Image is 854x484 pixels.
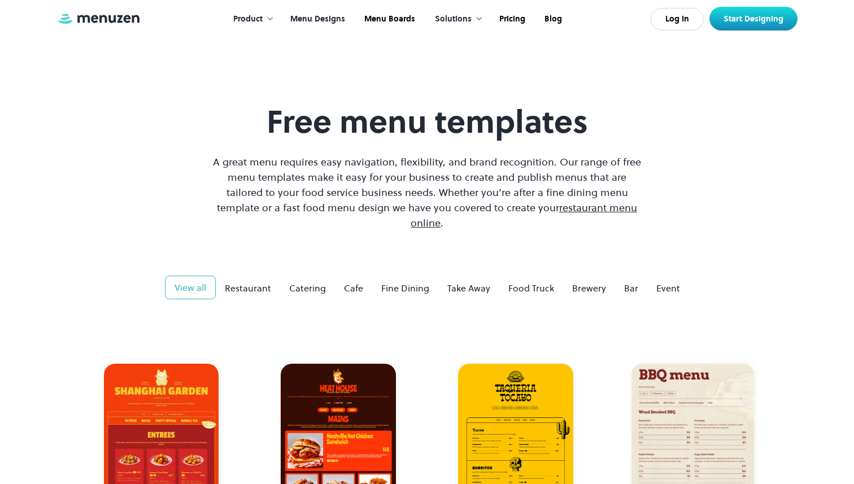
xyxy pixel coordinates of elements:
[354,2,424,37] a: Menu Boards
[651,8,704,30] a: Log In
[424,2,489,37] div: Solutions
[233,13,263,25] div: Product
[225,281,271,295] div: Restaurant
[572,281,606,295] div: Brewery
[344,281,363,295] div: Cafe
[656,281,680,295] div: Event
[381,281,429,295] div: Fine Dining
[534,2,570,37] a: Blog
[175,281,206,294] div: View all
[435,13,472,25] div: Solutions
[489,2,534,37] a: Pricing
[289,281,326,295] div: Catering
[624,281,638,295] div: Bar
[210,103,644,141] h1: Free menu templates
[508,281,554,295] div: Food Truck
[222,2,280,37] div: Product
[210,154,644,230] p: A great menu requires easy navigation, flexibility, and brand recognition. Our range of free menu...
[709,7,798,30] a: Start Designing
[280,2,354,37] a: Menu Designs
[447,281,490,295] div: Take Away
